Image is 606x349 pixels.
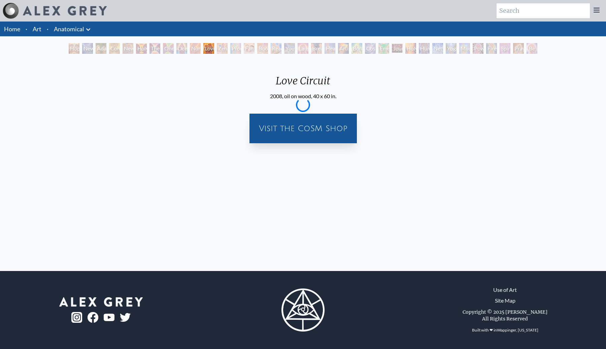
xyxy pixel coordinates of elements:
[254,118,353,139] a: Visit the CoSM Shop
[82,43,93,54] div: New Man [DEMOGRAPHIC_DATA]: [DEMOGRAPHIC_DATA] Mind
[500,43,510,54] div: Spirit Animates the Flesh
[497,327,538,333] a: Wappinger, [US_STATE]
[405,43,416,54] div: Holy Fire
[284,43,295,54] div: Young & Old
[473,43,483,54] div: Power to the Peaceful
[149,43,160,54] div: The Kiss
[88,312,98,323] img: fb-logo.png
[120,313,131,322] img: twitter-logo.png
[230,43,241,54] div: Promise
[378,43,389,54] div: Emerald Grail
[325,43,335,54] div: Healing
[23,22,30,36] li: ·
[338,43,349,54] div: Artist's Hand
[123,43,133,54] div: New Man New Woman
[482,315,528,322] div: All Rights Reserved
[33,24,41,34] a: Art
[365,43,376,54] div: Cosmic Lovers
[104,314,114,321] img: youtube-logo.png
[527,43,537,54] div: Be a Good Human Being
[446,43,457,54] div: Yogi & the Möbius Sphere
[71,312,82,323] img: ig-logo.png
[69,43,79,54] div: Hope
[513,43,524,54] div: Praying Hands
[432,43,443,54] div: Networks
[271,43,281,54] div: Reading
[217,43,228,54] div: Zena Lotus
[463,309,547,315] div: Copyright © 2025 [PERSON_NAME]
[392,43,403,54] div: Journey of the Wounded Healer
[311,43,322,54] div: Breathing
[459,43,470,54] div: Mudra
[4,25,20,33] a: Home
[109,43,120,54] div: Contemplation
[419,43,430,54] div: Human Geometry
[44,22,51,36] li: ·
[176,43,187,54] div: Ocean of Love Bliss
[203,43,214,54] div: Love Circuit
[298,43,308,54] div: Laughing Man
[495,297,515,305] a: Site Map
[469,325,541,336] div: Built with ❤ in
[257,43,268,54] div: Boo-boo
[270,75,336,92] div: Love Circuit
[136,43,147,54] div: Holy Grail
[163,43,174,54] div: One Taste
[486,43,497,54] div: Firewalking
[190,43,201,54] div: Nursing
[54,24,84,34] a: Anatomical
[493,286,517,294] a: Use of Art
[351,43,362,54] div: Bond
[244,43,255,54] div: Family
[96,43,106,54] div: Adam & Eve
[270,92,336,100] div: 2008, oil on wood, 40 x 60 in.
[497,3,590,18] input: Search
